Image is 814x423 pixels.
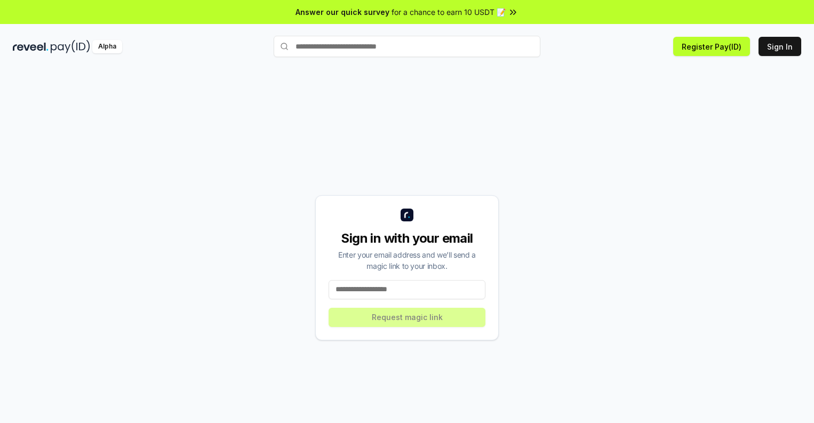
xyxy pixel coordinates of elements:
img: logo_small [401,209,413,221]
div: Sign in with your email [329,230,485,247]
div: Alpha [92,40,122,53]
span: for a chance to earn 10 USDT 📝 [392,6,506,18]
img: pay_id [51,40,90,53]
button: Register Pay(ID) [673,37,750,56]
span: Answer our quick survey [296,6,389,18]
div: Enter your email address and we’ll send a magic link to your inbox. [329,249,485,272]
button: Sign In [759,37,801,56]
img: reveel_dark [13,40,49,53]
